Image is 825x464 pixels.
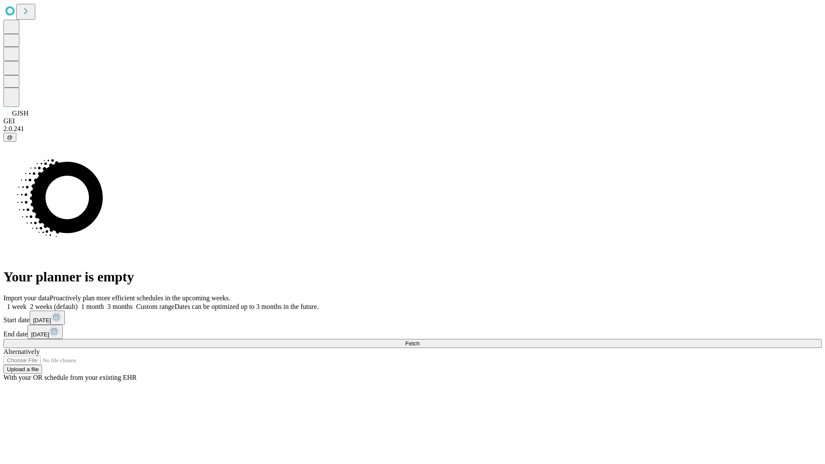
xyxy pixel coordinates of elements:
span: Dates can be optimized up to 3 months in the future. [174,303,318,310]
span: [DATE] [31,331,49,338]
button: Upload a file [3,365,42,374]
span: 1 month [81,303,104,310]
span: Fetch [405,340,419,347]
span: 3 months [107,303,133,310]
button: [DATE] [27,325,63,339]
span: Import your data [3,294,50,302]
span: Alternatively [3,348,40,355]
div: End date [3,325,822,339]
span: 2 weeks (default) [30,303,78,310]
div: 2.0.241 [3,125,822,133]
h1: Your planner is empty [3,269,822,285]
span: [DATE] [33,317,51,324]
div: Start date [3,311,822,325]
span: Custom range [136,303,174,310]
button: Fetch [3,339,822,348]
span: @ [7,134,13,140]
div: GEI [3,117,822,125]
button: [DATE] [30,311,65,325]
span: GJSH [12,110,28,117]
span: Proactively plan more efficient schedules in the upcoming weeks. [50,294,230,302]
button: @ [3,133,16,142]
span: With your OR schedule from your existing EHR [3,374,137,381]
span: 1 week [7,303,27,310]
